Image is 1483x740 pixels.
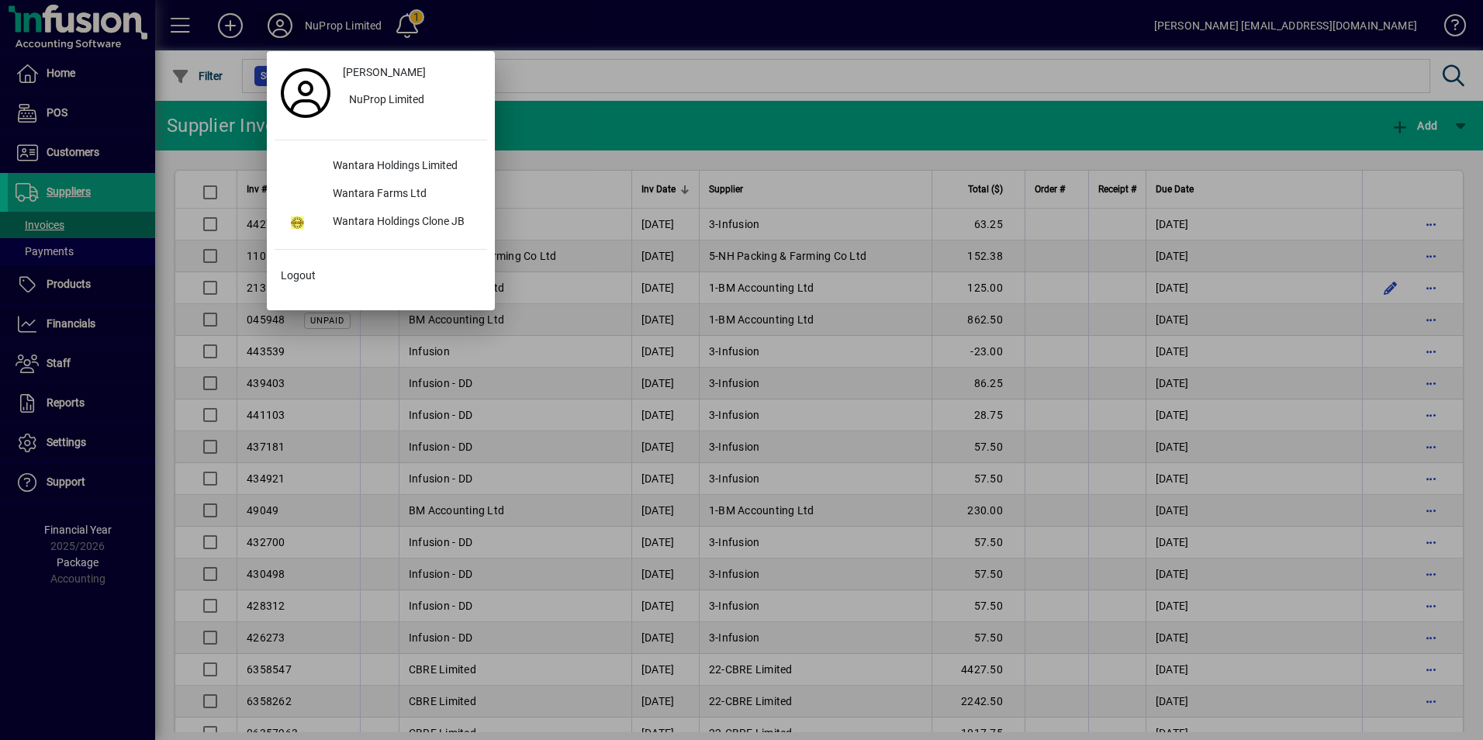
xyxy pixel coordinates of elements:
[281,268,316,284] span: Logout
[320,181,487,209] div: Wantara Farms Ltd
[275,181,487,209] button: Wantara Farms Ltd
[275,209,487,237] button: Wantara Holdings Clone JB
[320,209,487,237] div: Wantara Holdings Clone JB
[337,87,487,115] button: NuProp Limited
[337,59,487,87] a: [PERSON_NAME]
[320,153,487,181] div: Wantara Holdings Limited
[343,64,426,81] span: [PERSON_NAME]
[275,79,337,107] a: Profile
[275,153,487,181] button: Wantara Holdings Limited
[275,262,487,290] button: Logout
